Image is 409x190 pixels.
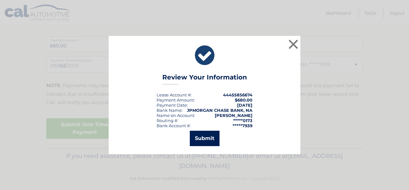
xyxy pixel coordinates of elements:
strong: [PERSON_NAME] [215,113,252,118]
div: Name on Account: [157,113,195,118]
div: : [157,103,188,108]
span: $680.00 [235,97,252,103]
button: Submit [190,131,220,146]
button: × [287,38,300,51]
div: Bank Account #: [157,123,191,128]
span: Payment Date [157,103,187,108]
strong: 44455856674 [223,92,252,97]
div: Bank Name: [157,108,183,113]
strong: JPMORGAN CHASE BANK, NA [187,108,252,113]
h3: Review Your Information [162,73,247,85]
div: Lease Account #: [157,92,192,97]
div: Routing #: [157,118,178,123]
span: [DATE] [237,103,252,108]
div: Payment Amount: [157,97,195,103]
